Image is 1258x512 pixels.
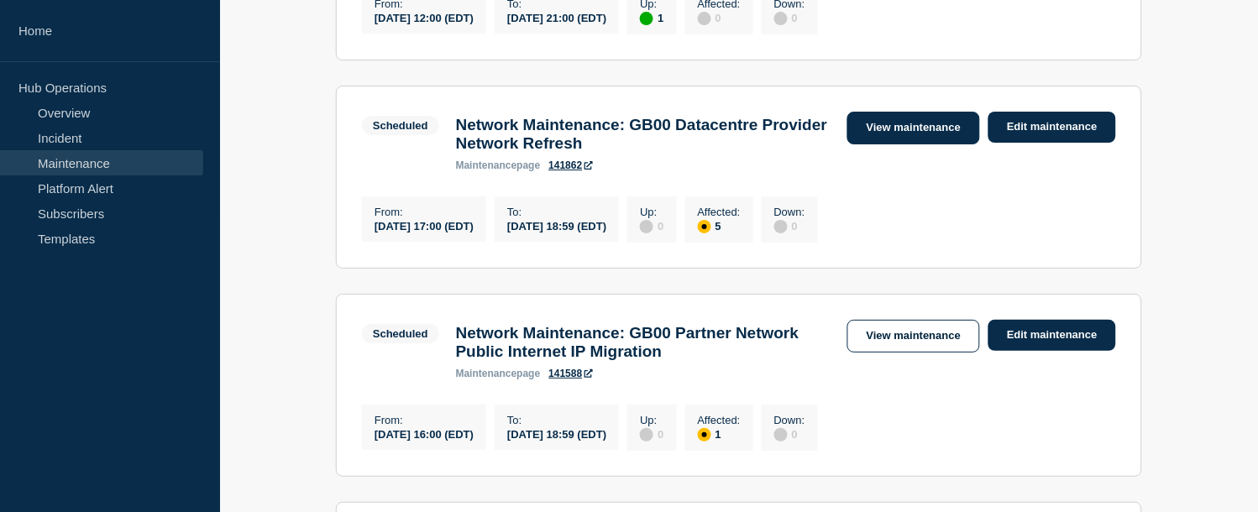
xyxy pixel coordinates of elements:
div: 1 [698,426,741,441]
div: Scheduled [373,327,428,340]
div: affected [698,220,711,233]
div: [DATE] 12:00 (EDT) [375,10,474,24]
a: View maintenance [847,320,980,353]
h3: Network Maintenance: GB00 Partner Network Public Internet IP Migration [456,324,831,361]
div: up [640,12,653,25]
a: View maintenance [847,112,980,144]
div: Scheduled [373,119,428,132]
div: disabled [774,220,788,233]
div: 5 [698,218,741,233]
div: 0 [774,218,805,233]
p: page [456,368,541,379]
p: To : [507,414,606,426]
p: Down : [774,414,805,426]
div: affected [698,428,711,441]
div: disabled [640,428,653,441]
p: Down : [774,206,805,218]
div: disabled [774,428,788,441]
span: maintenance [456,368,517,379]
div: disabled [640,220,653,233]
div: 0 [640,218,663,233]
p: Up : [640,206,663,218]
div: [DATE] 18:59 (EDT) [507,426,606,441]
div: [DATE] 16:00 (EDT) [375,426,474,441]
p: From : [375,206,474,218]
div: disabled [698,12,711,25]
p: Up : [640,414,663,426]
a: 141588 [548,368,592,379]
p: page [456,159,541,171]
div: 0 [774,10,805,25]
p: Affected : [698,206,741,218]
div: [DATE] 17:00 (EDT) [375,218,474,232]
div: 1 [640,10,663,25]
div: disabled [774,12,788,25]
p: From : [375,414,474,426]
h3: Network Maintenance: GB00 Datacentre Provider Network Refresh [456,116,831,153]
div: 0 [640,426,663,441]
div: [DATE] 18:59 (EDT) [507,218,606,232]
a: 141862 [548,159,592,171]
a: Edit maintenance [988,112,1116,143]
span: maintenance [456,159,517,171]
p: To : [507,206,606,218]
div: 0 [774,426,805,441]
p: Affected : [698,414,741,426]
a: Edit maintenance [988,320,1116,351]
div: 0 [698,10,741,25]
div: [DATE] 21:00 (EDT) [507,10,606,24]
